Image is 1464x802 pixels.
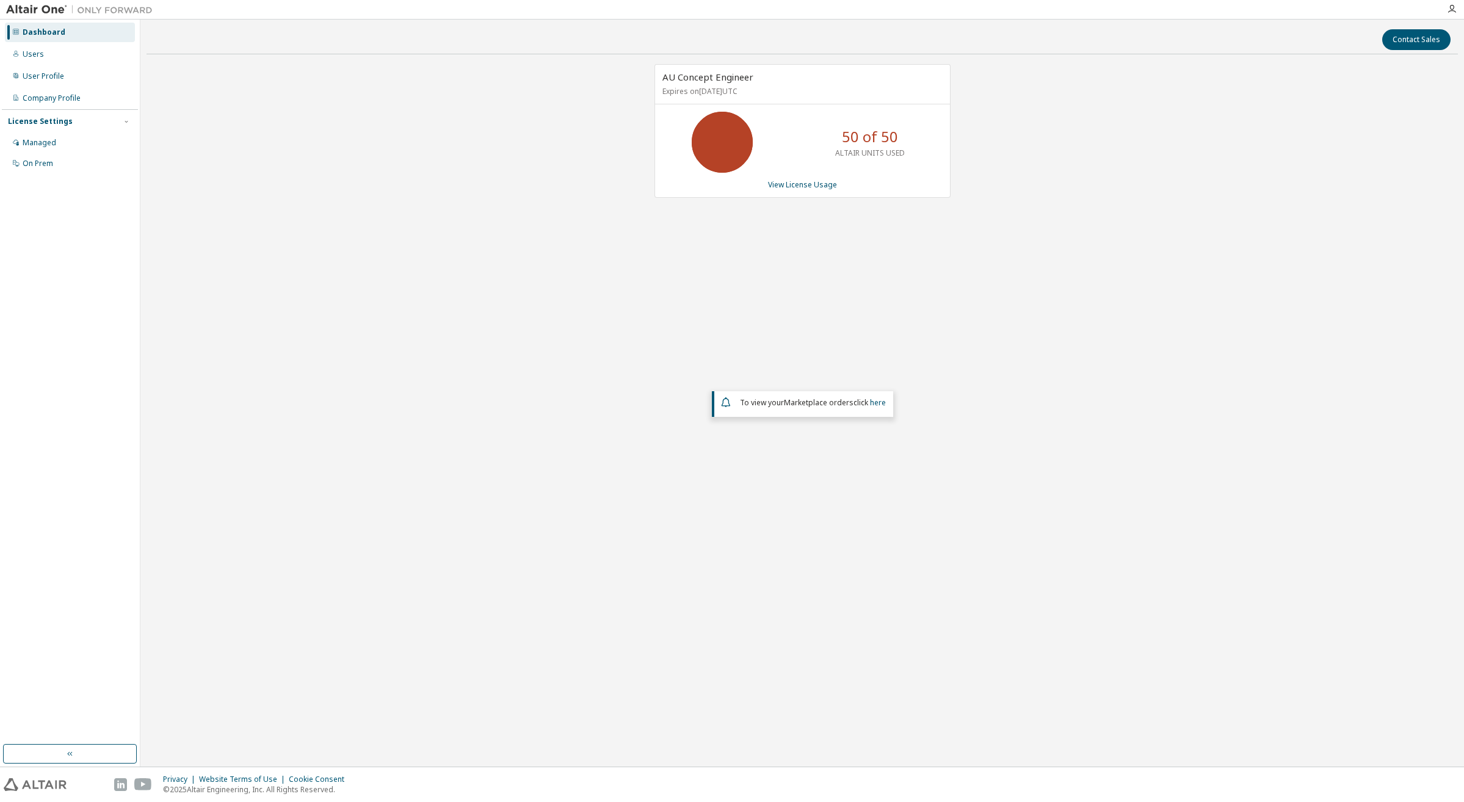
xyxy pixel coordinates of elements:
[784,397,853,408] em: Marketplace orders
[134,778,152,791] img: youtube.svg
[662,86,940,96] p: Expires on [DATE] UTC
[4,778,67,791] img: altair_logo.svg
[842,126,898,147] p: 50 of 50
[289,775,352,784] div: Cookie Consent
[163,784,352,795] p: © 2025 Altair Engineering, Inc. All Rights Reserved.
[662,71,753,83] span: AU Concept Engineer
[6,4,159,16] img: Altair One
[870,397,886,408] a: here
[23,159,53,168] div: On Prem
[199,775,289,784] div: Website Terms of Use
[23,49,44,59] div: Users
[114,778,127,791] img: linkedin.svg
[740,397,886,408] span: To view your click
[1382,29,1451,50] button: Contact Sales
[23,138,56,148] div: Managed
[23,27,65,37] div: Dashboard
[835,148,905,158] p: ALTAIR UNITS USED
[8,117,73,126] div: License Settings
[163,775,199,784] div: Privacy
[23,93,81,103] div: Company Profile
[768,179,837,190] a: View License Usage
[23,71,64,81] div: User Profile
